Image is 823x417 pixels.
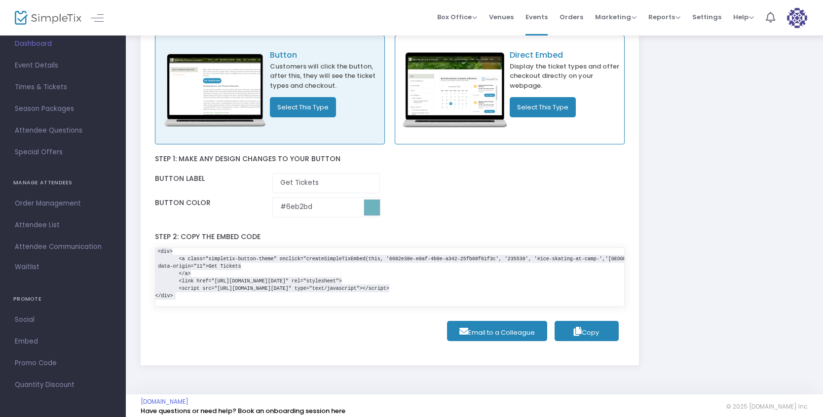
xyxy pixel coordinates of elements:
span: Order Management [15,197,111,210]
span: Dashboard [15,37,111,50]
span: Special Offers [15,146,111,159]
p: Customers will click the button, after this, they will see the ticket types and checkout. [270,62,379,91]
span: Reports [648,12,680,22]
span: Social [15,313,111,326]
span: Embed [15,335,111,348]
span: Times & Tickets [15,81,111,94]
button: Copy [555,321,619,341]
span: © 2025 [DOMAIN_NAME] Inc. [726,403,808,411]
span: Attendee List [15,219,111,232]
span: Event Details [15,59,111,72]
span: Attendee Communication [15,241,111,253]
label: Button color [155,193,211,213]
h4: PROMOTE [13,289,112,309]
p: Direct Embed [510,49,619,61]
label: Step 2: Copy the embed code [155,227,261,247]
p: Button [270,49,379,61]
button: Select This Type [270,97,336,117]
span: Attendee Questions [15,124,111,137]
span: Marketing [595,12,636,22]
span: Copy [574,328,599,337]
span: Quantity Discount [15,379,111,391]
p: Display the ticket types and offer checkout directly on your webpage. [510,62,619,91]
span: Promo Code [15,357,111,370]
h4: MANAGE ATTENDEES [13,173,112,193]
span: Venues [489,4,514,30]
span: Box Office [437,12,477,22]
a: Have questions or need help? Book an onboarding session here [141,406,345,416]
span: Settings [692,4,721,30]
label: Step 1: Make any design changes to your button [155,149,340,170]
span: Email to a Colleague [454,323,540,342]
span: Help [733,12,754,22]
input: Enter Button Label [272,173,380,193]
label: Button label [155,169,205,189]
span: Orders [560,4,583,30]
a: [DOMAIN_NAME] [141,398,188,406]
img: direct_embed.png [400,49,510,130]
span: Season Packages [15,103,111,115]
a: Email to a Colleague [447,321,547,341]
img: embed_button.png [160,49,270,130]
span: Events [525,4,548,30]
button: Select This Type [510,97,576,117]
span: Waitlist [15,262,39,272]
